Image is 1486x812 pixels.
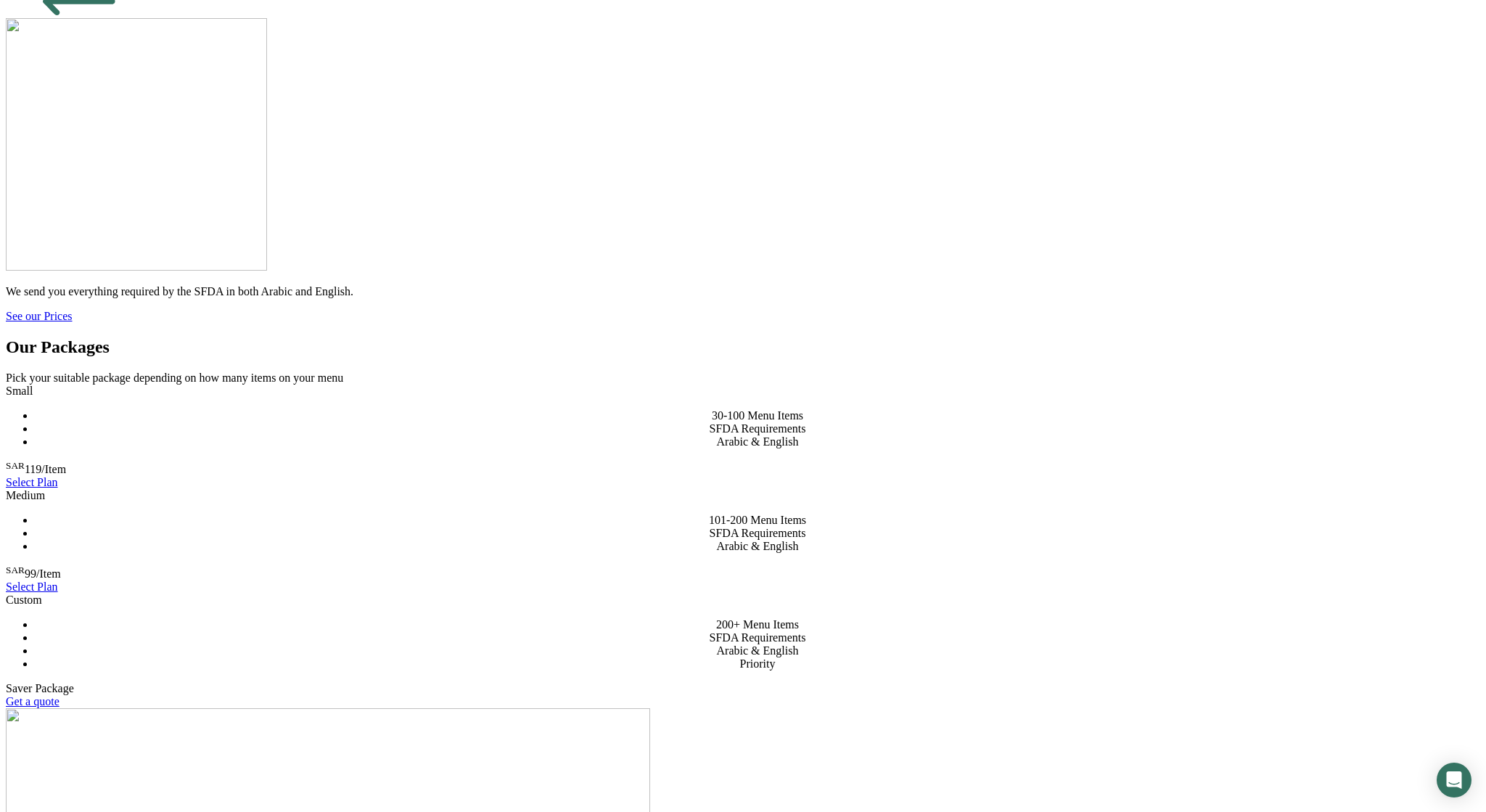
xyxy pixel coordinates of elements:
li: SFDA Requirements [35,527,1480,540]
a: See our Prices [6,310,73,322]
span: /Item [41,463,66,475]
span: Saver Package [6,682,74,694]
a: Select Plan [6,476,58,488]
div: Open Intercom Messenger [1437,763,1471,797]
li: SFDA Requirements [35,422,1480,435]
div: Small [6,385,1480,398]
li: 101-200 Menu Items [35,514,1480,527]
sup: SAR [6,460,25,471]
li: 30-100 Menu Items [35,409,1480,422]
div: Pick your suitable package depending on how many items on your menu [6,372,1480,385]
a: Get a quote [6,695,59,708]
div: Custom [6,594,1480,607]
li: Arabic & English [35,540,1480,553]
a: Select Plan [6,581,58,593]
p: We send you everything required by the SFDA in both Arabic and English. [6,285,1480,298]
sup: SAR [6,565,25,575]
span: 119 [25,463,41,475]
span: /Item [36,567,61,580]
div: Medium [6,489,1480,502]
li: Arabic & English [35,644,1480,657]
h2: Our Packages [6,337,1480,357]
li: Priority [35,657,1480,670]
li: 200+ Menu Items [35,618,1480,631]
li: SFDA Requirements [35,631,1480,644]
li: Arabic & English [35,435,1480,448]
span: 99 [25,567,36,580]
